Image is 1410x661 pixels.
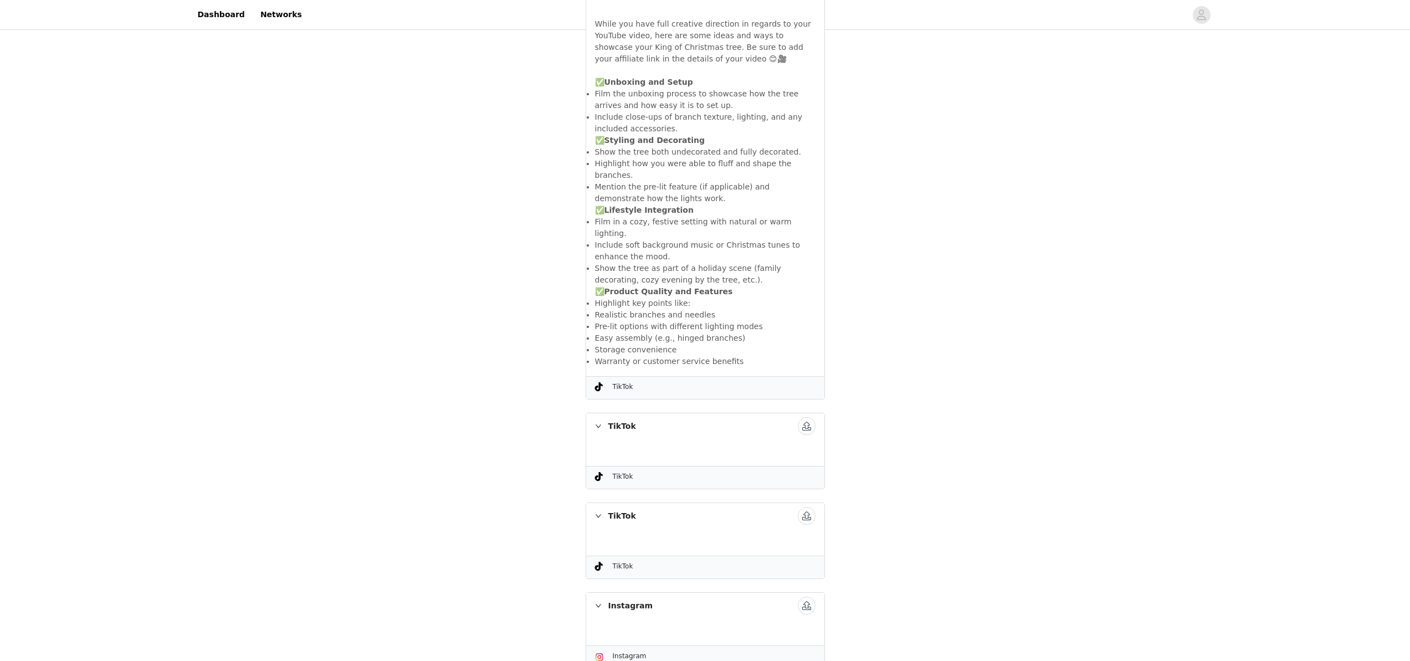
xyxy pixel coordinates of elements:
[586,503,824,529] div: icon: rightTikTok
[595,158,816,181] li: Highlight how you were able to fluff and shape the branches.
[595,146,816,158] li: Show the tree both undecorated and fully decorated.
[613,652,647,660] span: Instagram
[595,181,816,204] li: Mention the pre-lit feature (if applicable) and demonstrate how the lights work.
[604,206,694,214] strong: Lifestyle Integration
[595,513,602,519] i: icon: right
[595,298,816,367] li: Highlight key points like:
[604,136,705,145] strong: Styling and Decorating
[595,332,816,344] li: Easy assembly (e.g., hinged branches)
[595,135,816,146] p: ✅
[595,356,816,367] li: Warranty or customer service benefits
[595,263,816,286] li: Show the tree as part of a holiday scene (family decorating, cozy evening by the tree, etc.).
[613,562,633,570] span: TikTok
[595,309,816,321] li: Realistic branches and needles
[254,2,309,27] a: Networks
[1196,6,1207,24] div: avatar
[595,204,816,216] p: ✅
[595,423,602,429] i: icon: right
[595,111,816,135] li: Include close-ups of branch texture, lighting, and any included accessories.
[595,602,602,609] i: icon: right
[604,78,693,86] strong: Unboxing and Setup
[595,76,816,88] p: ✅
[586,413,824,439] div: icon: rightTikTok
[613,383,633,391] span: TikTok
[595,344,816,356] li: Storage convenience
[604,287,733,296] strong: Product Quality and Features
[595,321,816,332] li: Pre-lit options with different lighting modes
[586,593,824,618] div: icon: rightInstagram
[595,216,816,239] li: Film in a cozy, festive setting with natural or warm lighting.
[595,88,816,111] li: Film the unboxing process to showcase how the tree arrives and how easy it is to set up.
[595,18,816,65] p: While you have full creative direction in regards to your YouTube video, here are some ideas and ...
[595,239,816,263] li: Include soft background music or Christmas tunes to enhance the mood.
[595,286,816,298] p: ✅
[613,473,633,480] span: TikTok
[191,2,252,27] a: Dashboard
